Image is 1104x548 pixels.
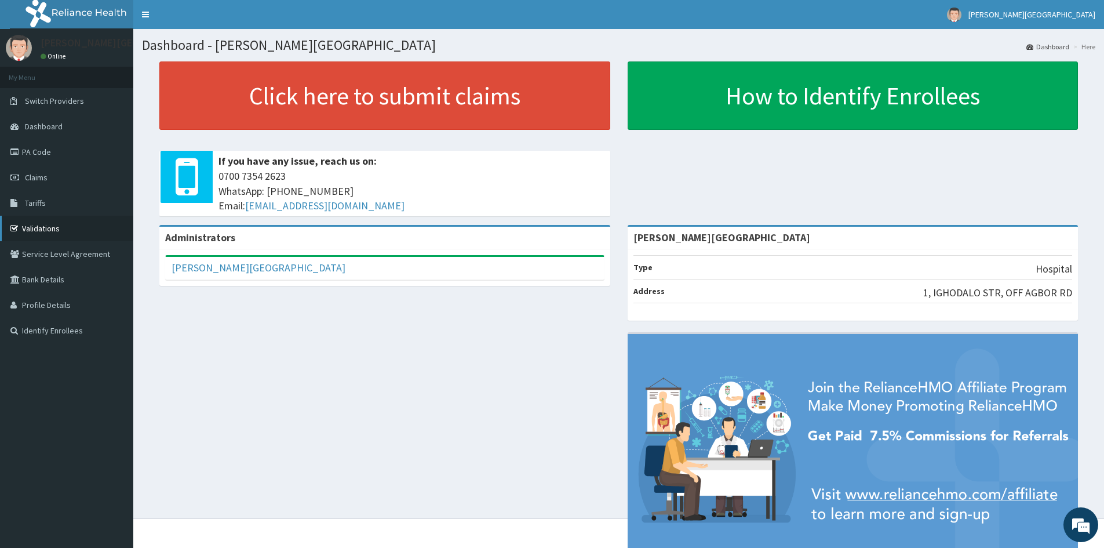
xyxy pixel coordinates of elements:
[41,38,212,48] p: [PERSON_NAME][GEOGRAPHIC_DATA]
[218,169,604,213] span: 0700 7354 2623 WhatsApp: [PHONE_NUMBER] Email:
[6,35,32,61] img: User Image
[1036,262,1072,277] p: Hospital
[633,262,653,273] b: Type
[968,9,1095,20] span: [PERSON_NAME][GEOGRAPHIC_DATA]
[25,198,46,208] span: Tariffs
[41,52,68,60] a: Online
[633,286,665,296] b: Address
[25,172,48,183] span: Claims
[25,121,63,132] span: Dashboard
[947,8,961,22] img: User Image
[159,61,610,130] a: Click here to submit claims
[172,261,345,274] a: [PERSON_NAME][GEOGRAPHIC_DATA]
[165,231,235,244] b: Administrators
[142,38,1095,53] h1: Dashboard - [PERSON_NAME][GEOGRAPHIC_DATA]
[25,96,84,106] span: Switch Providers
[923,285,1072,300] p: 1, IGHODALO STR, OFF AGBOR RD
[1026,42,1069,52] a: Dashboard
[628,61,1079,130] a: How to Identify Enrollees
[1070,42,1095,52] li: Here
[218,154,377,168] b: If you have any issue, reach us on:
[633,231,810,244] strong: [PERSON_NAME][GEOGRAPHIC_DATA]
[245,199,405,212] a: [EMAIL_ADDRESS][DOMAIN_NAME]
